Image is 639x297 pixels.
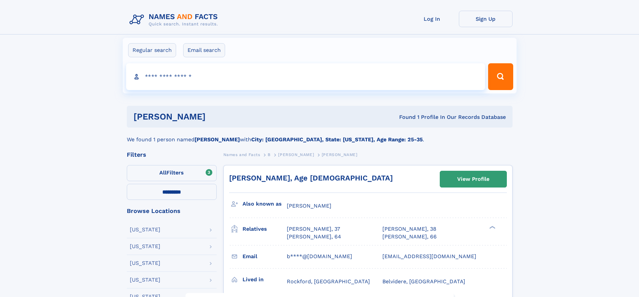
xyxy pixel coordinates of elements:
[243,223,287,235] h3: Relatives
[159,169,166,176] span: All
[268,152,271,157] span: B
[488,63,513,90] button: Search Button
[251,136,423,143] b: City: [GEOGRAPHIC_DATA], State: [US_STATE], Age Range: 25-35
[382,253,476,259] span: [EMAIL_ADDRESS][DOMAIN_NAME]
[229,174,393,182] a: [PERSON_NAME], Age [DEMOGRAPHIC_DATA]
[382,233,437,240] a: [PERSON_NAME], 66
[287,225,340,233] a: [PERSON_NAME], 37
[243,274,287,285] h3: Lived in
[128,43,176,57] label: Regular search
[130,277,160,283] div: [US_STATE]
[127,165,217,181] label: Filters
[382,225,436,233] a: [PERSON_NAME], 38
[130,244,160,249] div: [US_STATE]
[130,227,160,232] div: [US_STATE]
[287,233,341,240] a: [PERSON_NAME], 64
[130,261,160,266] div: [US_STATE]
[243,198,287,210] h3: Also known as
[268,150,271,159] a: B
[183,43,225,57] label: Email search
[287,278,370,285] span: Rockford, [GEOGRAPHIC_DATA]
[223,150,260,159] a: Names and Facts
[488,225,496,230] div: ❯
[127,128,513,144] div: We found 1 person named with .
[382,278,465,285] span: Belvidere, [GEOGRAPHIC_DATA]
[278,150,314,159] a: [PERSON_NAME]
[127,208,217,214] div: Browse Locations
[287,203,331,209] span: [PERSON_NAME]
[127,11,223,29] img: Logo Names and Facts
[440,171,507,187] a: View Profile
[127,152,217,158] div: Filters
[195,136,240,143] b: [PERSON_NAME]
[302,114,506,121] div: Found 1 Profile In Our Records Database
[322,152,358,157] span: [PERSON_NAME]
[405,11,459,27] a: Log In
[243,251,287,262] h3: Email
[457,171,489,187] div: View Profile
[459,11,513,27] a: Sign Up
[126,63,485,90] input: search input
[278,152,314,157] span: [PERSON_NAME]
[134,113,303,121] h1: [PERSON_NAME]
